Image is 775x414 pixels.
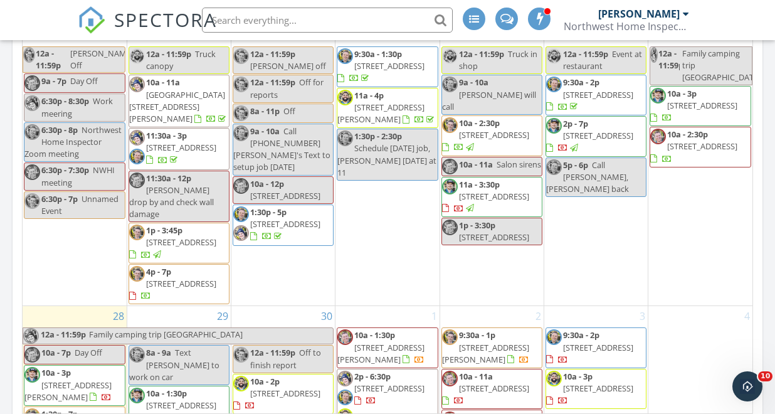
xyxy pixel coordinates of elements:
span: [STREET_ADDRESS] [563,383,633,394]
span: 12a - 11:59p [146,48,191,60]
a: 1p - 3:45p [STREET_ADDRESS] [129,225,216,260]
span: Off to finish report [250,347,321,370]
td: Go to September 23, 2025 [231,25,335,306]
span: 6:30p - 7:30p [41,164,89,176]
span: 2p - 7p [563,118,588,129]
span: 6:30p - 8:30p [41,95,89,107]
img: greg.jpg [129,225,145,240]
span: Event at restaurant [563,48,642,72]
span: 5p - 6p [563,159,588,171]
img: jesse.jpg [233,125,249,141]
span: [PERSON_NAME] off [250,60,326,72]
div: [PERSON_NAME] [598,8,680,20]
span: 11:30a - 3p [146,130,187,141]
a: Go to October 2, 2025 [533,306,544,326]
a: 11a - 4p [STREET_ADDRESS][PERSON_NAME] [337,88,438,129]
img: jesse.jpg [546,77,562,92]
span: Work meering [41,95,113,119]
a: 10a - 1:30p [STREET_ADDRESS][PERSON_NAME] [337,327,438,368]
img: jordan_5.jpg [129,388,145,403]
img: jesse.jpg [546,159,562,175]
span: 1p - 3:30p [459,220,495,231]
a: 10a - 11a [GEOGRAPHIC_DATA][STREET_ADDRESS][PERSON_NAME] [129,75,229,127]
span: [STREET_ADDRESS] [563,342,633,353]
span: NWHI meeting [41,164,115,188]
a: Go to September 29, 2025 [214,306,231,326]
img: tim_2.jpg [442,159,458,174]
img: greg.jpg [233,347,249,363]
span: 10a - 11a [146,77,180,88]
img: tim_2.jpg [442,220,458,235]
span: 10a - 3p [667,88,697,99]
img: rory_5.jpg [546,371,562,386]
span: 2p - 6:30p [354,371,391,382]
img: tim_2.jpg [129,172,145,188]
td: Go to September 26, 2025 [544,25,648,306]
a: 9:30a - 1:30p [STREET_ADDRESS] [337,46,438,87]
span: [STREET_ADDRESS] [146,278,216,289]
span: 10a - 3p [563,371,593,382]
img: joe_4.jpg [129,130,145,146]
span: Day Off [70,75,98,87]
a: 11:30a - 3p [STREET_ADDRESS] [146,130,216,165]
span: 12a - 11:59p [563,48,608,60]
span: Salon sirens [497,159,541,170]
span: 10a - 7p [41,347,71,358]
img: joe_4.jpg [24,95,40,111]
a: 9:30a - 2p [STREET_ADDRESS] [546,327,646,368]
img: rory_5.jpg [337,90,353,105]
span: 11a - 4p [354,90,384,101]
img: jordan_5.jpg [546,118,562,134]
img: jesse.jpg [546,329,562,345]
span: Schedule [DATE] job, [PERSON_NAME] [DATE] at 11 [337,142,436,178]
a: 10a - 3p [STREET_ADDRESS] [650,88,737,123]
img: greg.jpg [233,105,249,121]
span: Text [PERSON_NAME] to work on car [129,347,219,382]
a: 10a - 2:30p [STREET_ADDRESS] [650,129,737,164]
img: joe_4.jpg [129,77,145,92]
span: Call [PHONE_NUMBER] [PERSON_NAME]'s Text to setup job [DATE] [233,125,330,173]
img: jesse.jpg [442,77,458,92]
img: tim_2.jpg [233,178,249,194]
span: 8a - 9a [146,347,171,358]
span: 1p - 3:45p [146,225,182,236]
span: 9:30a - 1:30p [354,48,402,60]
span: Family camping trip [GEOGRAPHIC_DATA] [89,329,243,340]
img: jesse.jpg [233,206,249,222]
span: 9:30a - 1p [459,329,495,341]
a: Go to October 4, 2025 [742,306,752,326]
span: [STREET_ADDRESS] [459,191,529,202]
span: Unnamed Event [41,193,119,216]
span: Day Off [75,347,102,358]
a: 11a - 3:30p [STREET_ADDRESS] [441,177,542,218]
a: 11:30a - 3p [STREET_ADDRESS] [129,128,229,169]
a: 11a - 3:30p [STREET_ADDRESS] [442,179,529,214]
span: SPECTORA [114,6,217,33]
span: [STREET_ADDRESS] [146,400,216,411]
img: tim_2.jpg [24,164,40,180]
span: [STREET_ADDRESS][PERSON_NAME] [337,342,424,365]
img: rory_5.jpg [233,376,249,391]
img: greg.jpg [24,193,40,209]
span: [STREET_ADDRESS][PERSON_NAME] [442,342,529,365]
div: Northwest Home Inspector [564,20,689,33]
span: 10a - 12p [250,178,284,189]
span: 9a - 10a [459,77,488,88]
span: 10a - 2:30p [459,117,500,129]
img: greg.jpg [233,48,249,64]
td: Go to September 22, 2025 [127,25,231,306]
a: 2p - 6:30p [STREET_ADDRESS] [354,371,424,406]
a: 4p - 7p [STREET_ADDRESS] [129,264,229,305]
span: 9:30a - 2p [563,329,599,341]
img: joe_4.jpg [233,225,249,241]
a: 1:30p - 5p [STREET_ADDRESS] [233,204,334,246]
span: Family camping trip [GEOGRAPHIC_DATA] [682,48,761,83]
td: Go to September 25, 2025 [440,25,544,306]
img: jesse.jpg [337,48,353,64]
span: [GEOGRAPHIC_DATA][STREET_ADDRESS][PERSON_NAME] [129,89,225,124]
a: 10a - 3p [STREET_ADDRESS] [546,371,633,406]
span: [STREET_ADDRESS] [459,129,529,141]
a: 2p - 7p [STREET_ADDRESS] [546,116,646,157]
a: 9:30a - 1:30p [STREET_ADDRESS] [337,48,424,83]
span: 12a - 11:59p [658,47,680,85]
